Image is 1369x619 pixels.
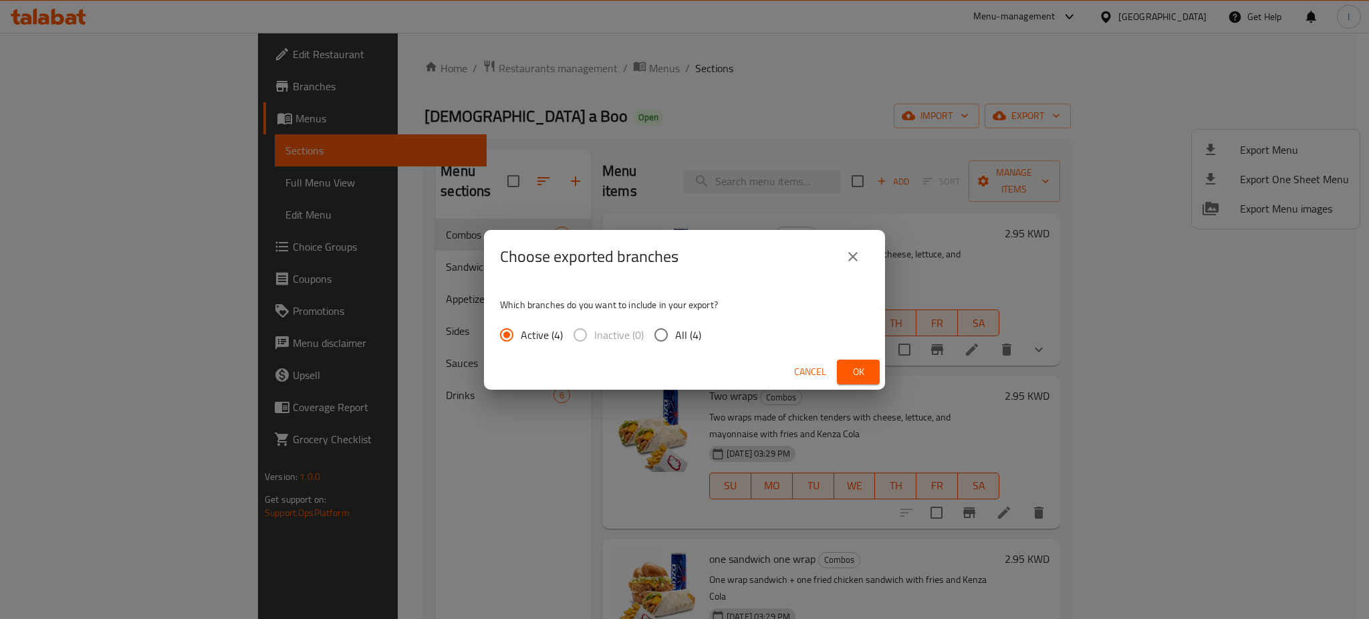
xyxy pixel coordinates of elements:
[675,327,701,343] span: All (4)
[794,364,826,380] span: Cancel
[500,298,869,312] p: Which branches do you want to include in your export?
[500,246,678,267] h2: Choose exported branches
[521,327,563,343] span: Active (4)
[594,327,644,343] span: Inactive (0)
[789,360,832,384] button: Cancel
[848,364,869,380] span: Ok
[837,241,869,273] button: close
[837,360,880,384] button: Ok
